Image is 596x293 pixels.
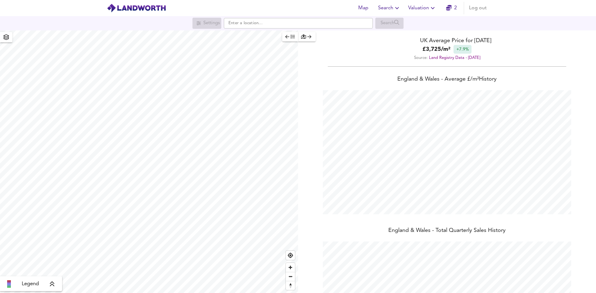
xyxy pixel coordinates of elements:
[298,54,596,62] div: Source:
[224,18,373,29] input: Enter a location...
[356,4,371,12] span: Map
[286,272,295,281] button: Zoom out
[441,2,461,14] button: 2
[353,2,373,14] button: Map
[454,45,472,54] div: +7.9%
[467,2,489,14] button: Log out
[408,4,436,12] span: Valuation
[376,2,403,14] button: Search
[192,18,221,29] div: Search for a location first or explore the map
[429,56,480,60] a: Land Registry Data - [DATE]
[375,18,404,29] div: Search for a location first or explore the map
[422,45,450,54] b: £ 3,725 / m²
[286,251,295,260] button: Find my location
[446,4,457,12] a: 2
[22,280,39,288] span: Legend
[298,37,596,45] div: UK Average Price for [DATE]
[298,75,596,84] div: England & Wales - Average £/ m² History
[286,263,295,272] button: Zoom in
[298,227,596,235] div: England & Wales - Total Quarterly Sales History
[406,2,439,14] button: Valuation
[107,3,166,13] img: logo
[378,4,401,12] span: Search
[286,281,295,290] button: Reset bearing to north
[469,4,487,12] span: Log out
